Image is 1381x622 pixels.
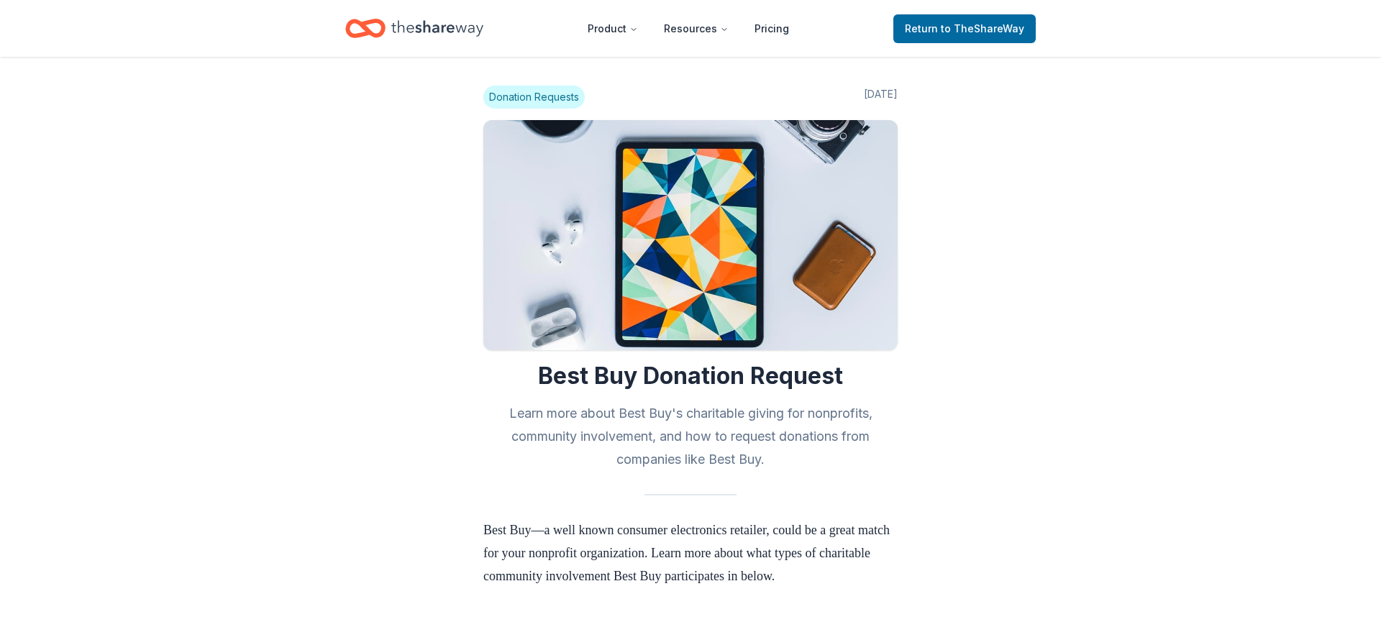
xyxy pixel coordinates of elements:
[893,14,1036,43] a: Returnto TheShareWay
[576,12,801,45] nav: Main
[576,14,650,43] button: Product
[483,120,898,350] img: Image for Best Buy Donation Request
[483,362,898,390] h1: Best Buy Donation Request
[483,402,898,471] h2: Learn more about Best Buy's charitable giving for nonprofits, community involvement, and how to r...
[483,86,585,109] span: Donation Requests
[941,22,1024,35] span: to TheShareWay
[483,518,898,587] p: Best Buy—a well known consumer electronics retailer, could be a great match for your nonprofit or...
[864,86,898,109] span: [DATE]
[652,14,740,43] button: Resources
[905,20,1024,37] span: Return
[345,12,483,45] a: Home
[743,14,801,43] a: Pricing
